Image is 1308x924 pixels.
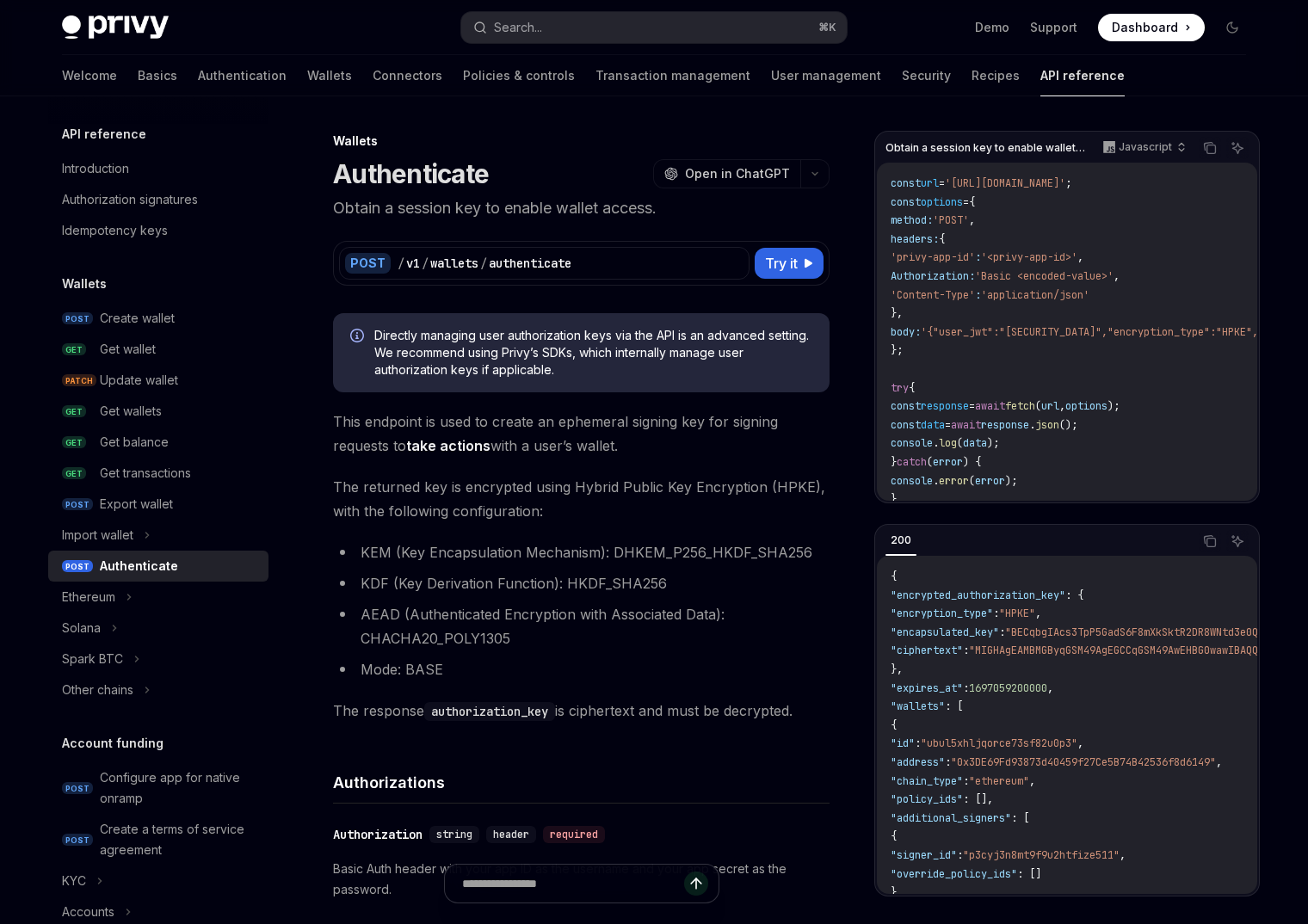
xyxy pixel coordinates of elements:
span: '[URL][DOMAIN_NAME]' [945,176,1065,190]
a: GETGet wallets [48,396,268,427]
span: { [891,718,897,732]
span: "override_policy_ids" [891,867,1017,881]
div: KYC [62,871,86,891]
a: Welcome [62,55,117,96]
span: The returned key is encrypted using Hybrid Public Key Encryption (HPKE), with the following confi... [333,475,830,523]
a: Basics [138,55,177,96]
span: url [1041,399,1059,413]
span: "signer_id" [891,848,957,862]
span: catch [897,455,927,469]
span: POST [62,560,93,573]
a: Connectors [373,55,442,96]
div: Create a terms of service agreement [100,819,258,860]
span: "id" [891,736,915,750]
span: = [945,418,951,432]
span: POST [62,834,93,847]
span: , [1077,736,1083,750]
span: , [1216,755,1222,769]
a: GETGet wallet [48,334,268,365]
a: Authentication [198,55,287,96]
a: Introduction [48,153,268,184]
span: "encryption_type" [891,607,993,620]
span: fetch [1005,399,1035,413]
div: v1 [406,255,420,272]
div: Authenticate [100,556,178,576]
span: options [921,195,963,209]
a: POSTAuthenticate [48,551,268,582]
span: error [939,474,969,488]
span: : [915,736,921,750]
div: Get transactions [100,463,191,484]
a: take actions [406,437,490,455]
svg: Info [350,329,367,346]
span: options [1065,399,1107,413]
div: Spark BTC [62,649,123,669]
span: data [963,436,987,450]
span: error [933,455,963,469]
a: POSTExport wallet [48,489,268,520]
span: POST [62,782,93,795]
div: Import wallet [62,525,133,545]
span: ); [1107,399,1120,413]
span: : [975,288,981,302]
span: string [436,828,472,841]
span: , [1029,774,1035,788]
span: 'Content-Type' [891,288,975,302]
span: GET [62,405,86,418]
button: Send message [684,872,708,896]
span: try [891,381,909,395]
span: , [1047,681,1053,695]
span: 'application/json' [981,288,1089,302]
span: "ubul5xhljqorce73sf82u0p3" [921,736,1077,750]
span: Open in ChatGPT [685,165,790,182]
li: KDF (Key Derivation Function): HKDF_SHA256 [333,571,830,595]
button: Ask AI [1226,137,1249,159]
span: { [891,570,897,583]
a: Wallets [307,55,352,96]
button: Ask AI [1226,530,1249,552]
a: User management [771,55,881,96]
h5: Account funding [62,733,163,754]
h1: Authenticate [333,158,489,189]
span: "address" [891,755,945,769]
span: ) { [963,455,981,469]
span: ( [969,474,975,488]
a: PATCHUpdate wallet [48,365,268,396]
span: log [939,436,957,450]
div: / [398,255,404,272]
span: Obtain a session key to enable wallet access. [885,141,1087,155]
a: GETGet balance [48,427,268,458]
span: { [909,381,915,395]
span: header [493,828,529,841]
a: Demo [975,19,1009,36]
span: 1697059200000 [969,681,1047,695]
span: response [921,399,969,413]
li: KEM (Key Encapsulation Mechanism): DHKEM_P256_HKDF_SHA256 [333,540,830,564]
div: Accounts [62,902,114,922]
button: Copy the contents from the code block [1199,530,1221,552]
span: "policy_ids" [891,792,963,806]
span: }, [891,306,903,320]
h4: Authorizations [333,771,830,794]
div: Introduction [62,158,129,179]
span: } [891,492,897,506]
button: Search...⌘K [461,12,847,43]
button: Try it [755,248,824,279]
span: : [999,625,1005,639]
div: Get wallet [100,339,156,360]
span: : [975,250,981,264]
div: wallets [430,255,478,272]
span: , [1077,250,1083,264]
span: await [951,418,981,432]
span: "HPKE" [999,607,1035,620]
a: POSTConfigure app for native onramp [48,762,268,814]
span: = [939,176,945,190]
a: POSTCreate wallet [48,303,268,334]
div: Ethereum [62,587,115,607]
span: : [ [1011,811,1029,825]
div: Wallets [333,132,830,150]
span: (); [1059,418,1077,432]
span: ⌘ K [818,21,836,34]
span: }; [891,343,903,357]
div: Get wallets [100,401,162,422]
